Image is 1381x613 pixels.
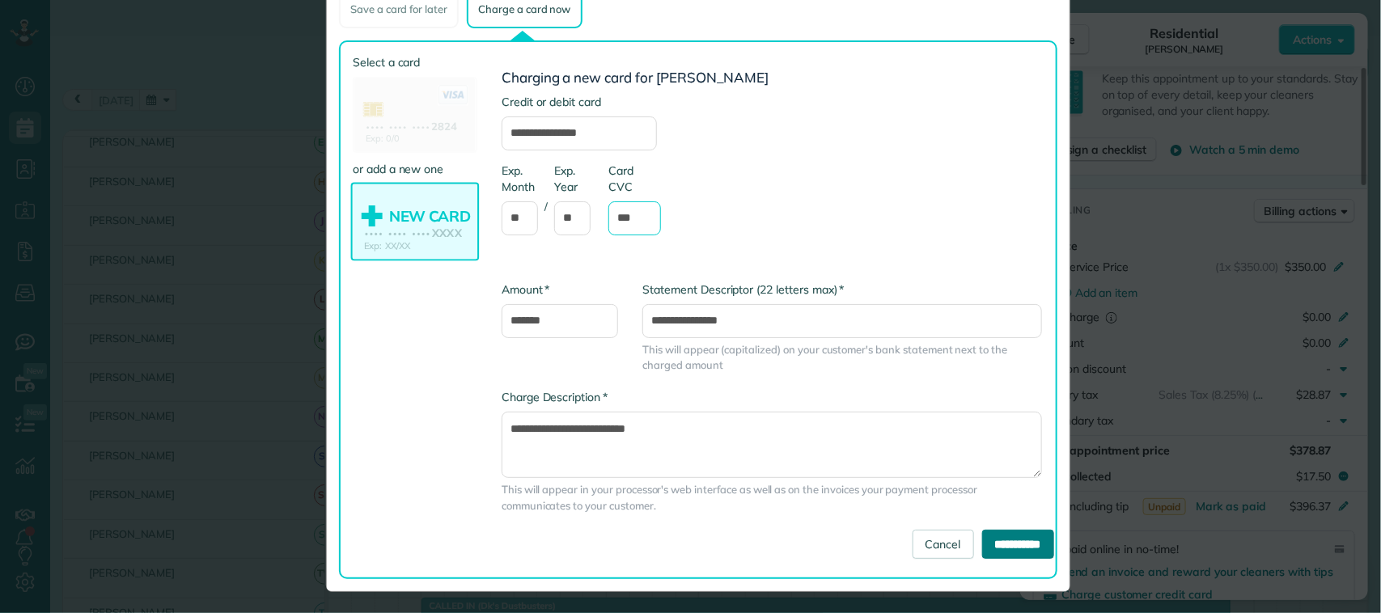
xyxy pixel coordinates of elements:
[502,482,1042,513] span: This will appear in your processor's web interface as well as on the invoices your payment proces...
[502,163,540,195] label: Exp. Month
[913,530,974,559] a: Cancel
[554,163,592,195] label: Exp. Year
[353,54,477,70] label: Select a card
[353,161,477,177] label: or add a new one
[502,70,1042,86] h3: Charging a new card for [PERSON_NAME]
[502,94,1042,110] label: Credit or debit card
[642,281,844,298] label: Statement Descriptor (22 letters max)
[540,163,554,251] div: /
[502,389,608,405] label: Charge Description
[642,342,1041,373] span: This will appear (capitalized) on your customer's bank statement next to the charged amount
[502,281,549,298] label: Amount
[608,163,673,195] label: Card CVC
